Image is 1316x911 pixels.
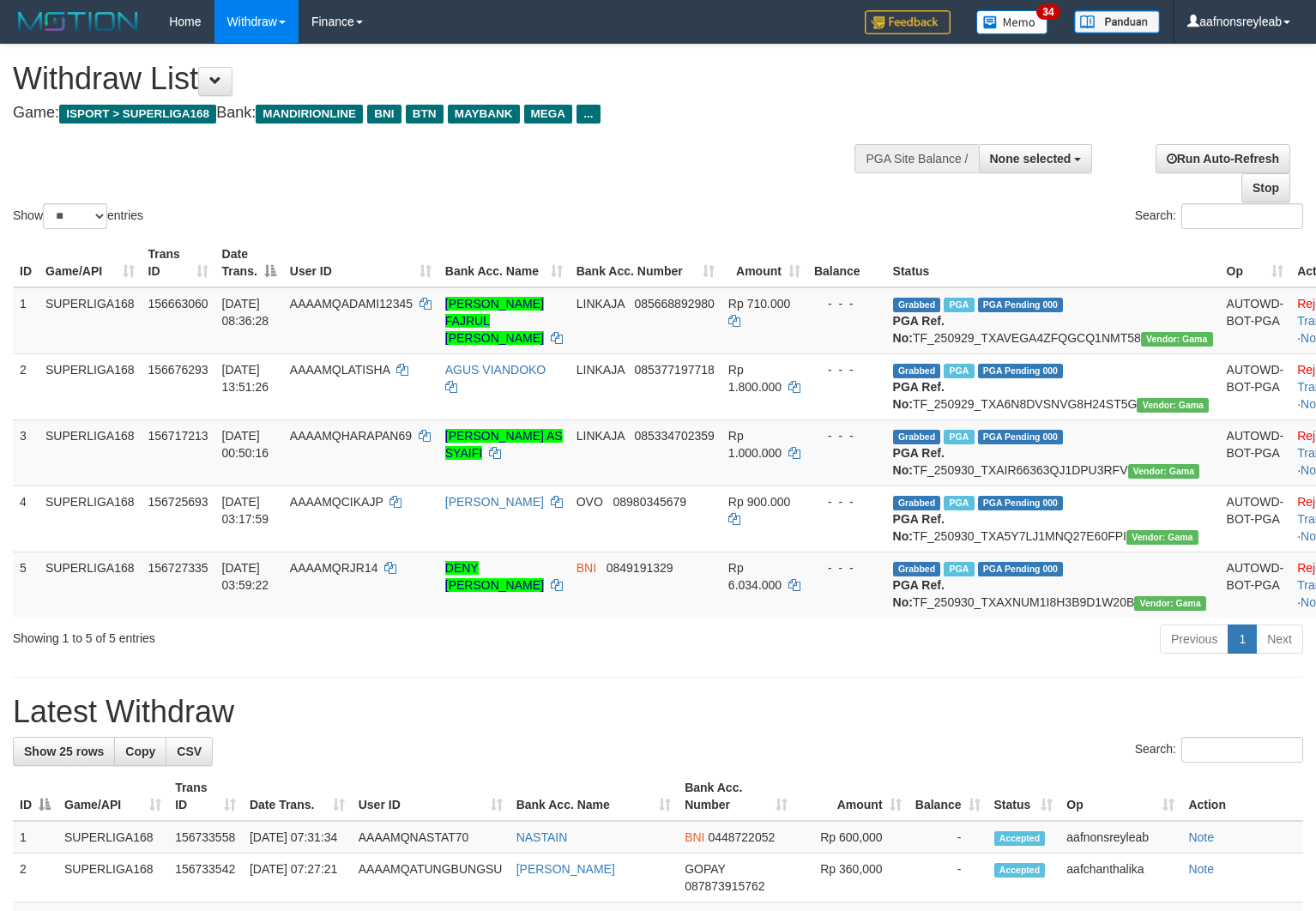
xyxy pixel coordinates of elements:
[1128,464,1200,479] span: Vendor URL: https://trx31.1velocity.biz
[1181,203,1303,229] input: Search:
[168,854,243,902] td: 156733542
[243,854,352,902] td: [DATE] 07:27:21
[728,429,782,460] span: Rp 1.000.000
[893,578,945,609] b: PGA Ref. No:
[1188,830,1214,844] a: Note
[148,561,208,575] span: 156727335
[577,429,625,443] span: LINKAJA
[893,314,945,345] b: PGA Ref. No:
[607,561,673,575] span: Copy 0849191329 to clipboard
[13,486,39,552] td: 4
[909,821,987,854] td: -
[1141,332,1213,347] span: Vendor URL: https://trx31.1velocity.biz
[39,552,142,618] td: SUPERLIGA168
[814,493,879,510] div: - - -
[577,561,596,575] span: BNI
[634,363,714,377] span: Copy 085377197718 to clipboard
[893,446,945,477] b: PGA Ref. No:
[243,772,352,821] th: Date Trans.: activate to sort column ascending
[148,429,208,443] span: 156717213
[222,495,269,526] span: [DATE] 03:17:59
[13,238,39,287] th: ID
[708,830,775,844] span: Copy 0448722052 to clipboard
[577,105,600,124] span: ...
[854,144,978,173] div: PGA Site Balance /
[13,105,860,122] h4: Game: Bank:
[814,295,879,312] div: - - -
[865,10,951,34] img: Feedback.jpg
[13,623,535,647] div: Showing 1 to 5 of 5 entries
[148,363,208,377] span: 156676293
[613,495,687,509] span: Copy 08980345679 to clipboard
[352,854,510,902] td: AAAAMQATUNGBUNGSU
[1134,596,1206,611] span: Vendor URL: https://trx31.1velocity.biz
[944,430,974,444] span: Marked by aafnonsreyleab
[1156,144,1290,173] a: Run Auto-Refresh
[814,427,879,444] div: - - -
[39,419,142,486] td: SUPERLIGA168
[685,862,725,876] span: GOPAY
[43,203,107,229] select: Showentries
[1181,772,1303,821] th: Action
[886,353,1220,419] td: TF_250929_TXA6N8DVSNVG8H24ST5G
[886,238,1220,287] th: Status
[215,238,283,287] th: Date Trans.: activate to sort column descending
[814,559,879,576] div: - - -
[445,429,563,460] a: [PERSON_NAME] AS SYAIFI
[510,772,679,821] th: Bank Acc. Name: activate to sort column ascending
[886,486,1220,552] td: TF_250930_TXA5Y7LJ1MNQ27E60FPI
[1241,173,1290,202] a: Stop
[448,105,520,124] span: MAYBANK
[445,495,544,509] a: [PERSON_NAME]
[577,363,625,377] span: LINKAJA
[728,297,790,311] span: Rp 710.000
[445,561,544,592] a: DENY [PERSON_NAME]
[13,772,57,821] th: ID: activate to sort column descending
[634,429,714,443] span: Copy 085334702359 to clipboard
[39,486,142,552] td: SUPERLIGA168
[13,854,57,902] td: 2
[290,363,389,377] span: AAAAMQLATISHA
[886,287,1220,354] td: TF_250929_TXAVEGA4ZFQGCQ1NMT58
[222,363,269,394] span: [DATE] 13:51:26
[721,238,807,287] th: Amount: activate to sort column ascending
[406,105,444,124] span: BTN
[524,105,573,124] span: MEGA
[944,496,974,510] span: Marked by aafnonsreyleab
[352,772,510,821] th: User ID: activate to sort column ascending
[978,298,1064,312] span: PGA Pending
[814,361,879,378] div: - - -
[168,821,243,854] td: 156733558
[1228,624,1257,654] a: 1
[222,297,269,328] span: [DATE] 08:36:28
[1160,624,1228,654] a: Previous
[39,287,142,354] td: SUPERLIGA168
[39,353,142,419] td: SUPERLIGA168
[290,561,378,575] span: AAAAMQRJR14
[13,737,115,766] a: Show 25 rows
[1059,821,1181,854] td: aafnonsreyleab
[728,363,782,394] span: Rp 1.800.000
[893,430,941,444] span: Grabbed
[59,105,216,124] span: ISPORT > SUPERLIGA168
[1126,530,1198,545] span: Vendor URL: https://trx31.1velocity.biz
[987,772,1060,821] th: Status: activate to sort column ascending
[13,419,39,486] td: 3
[1256,624,1303,654] a: Next
[794,821,909,854] td: Rp 600,000
[142,238,215,287] th: Trans ID: activate to sort column ascending
[685,879,764,893] span: Copy 087873915762 to clipboard
[13,287,39,354] td: 1
[728,561,782,592] span: Rp 6.034.000
[1059,854,1181,902] td: aafchanthalika
[438,238,570,287] th: Bank Acc. Name: activate to sort column ascending
[886,552,1220,618] td: TF_250930_TXAXNUM1I8H3B9D1W20B
[290,297,413,311] span: AAAAMQADAMI12345
[516,862,615,876] a: [PERSON_NAME]
[893,562,941,576] span: Grabbed
[909,854,987,902] td: -
[1036,4,1059,20] span: 34
[516,830,568,844] a: NASTAIN
[1074,10,1160,33] img: panduan.png
[1220,419,1291,486] td: AUTOWD-BOT-PGA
